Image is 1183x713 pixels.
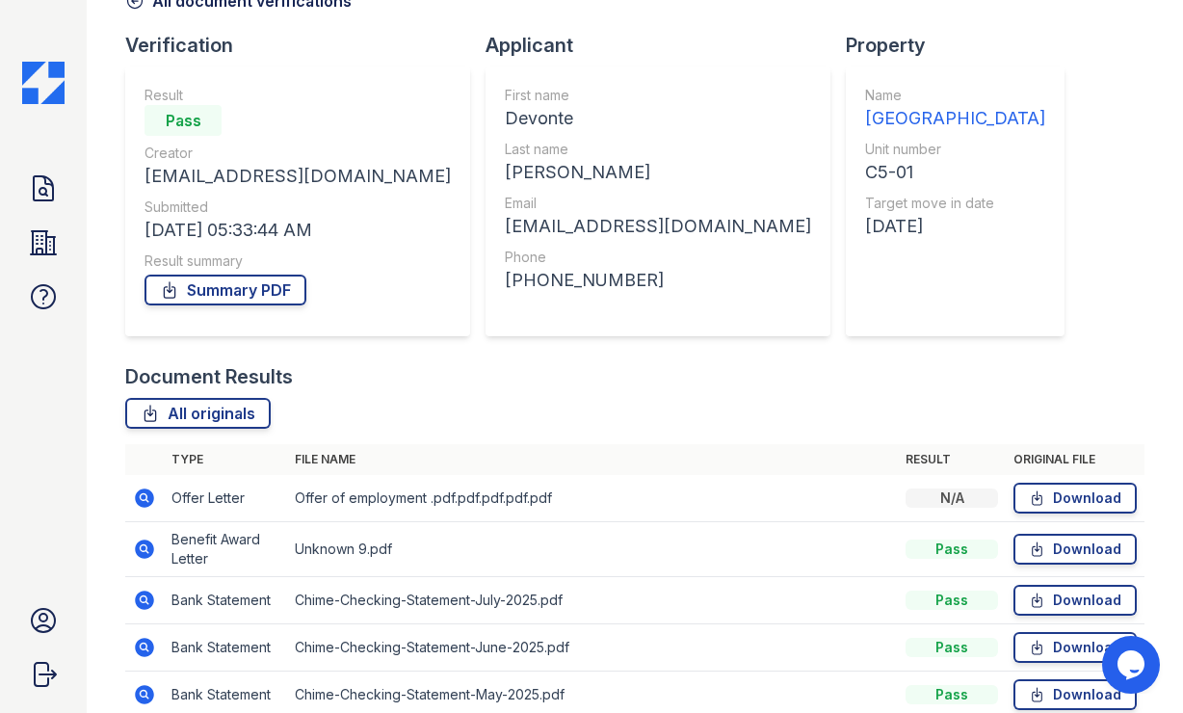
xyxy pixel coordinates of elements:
div: First name [505,86,811,105]
div: Submitted [145,198,451,217]
div: Name [865,86,1045,105]
td: Bank Statement [164,624,287,672]
div: C5-01 [865,159,1045,186]
td: Chime-Checking-Statement-July-2025.pdf [287,577,898,624]
a: Download [1013,585,1137,616]
td: Unknown 9.pdf [287,522,898,577]
div: Result summary [145,251,451,271]
div: Target move in date [865,194,1045,213]
div: Pass [906,638,998,657]
div: Pass [906,540,998,559]
a: Download [1013,534,1137,565]
iframe: chat widget [1102,636,1164,694]
div: N/A [906,489,998,508]
div: Result [145,86,451,105]
a: Name [GEOGRAPHIC_DATA] [865,86,1045,132]
th: Original file [1006,444,1144,475]
div: [PHONE_NUMBER] [505,267,811,294]
th: File name [287,444,898,475]
td: Benefit Award Letter [164,522,287,577]
div: Unit number [865,140,1045,159]
div: [PERSON_NAME] [505,159,811,186]
td: Chime-Checking-Statement-June-2025.pdf [287,624,898,672]
a: Download [1013,679,1137,710]
td: Offer Letter [164,475,287,522]
a: All originals [125,398,271,429]
th: Result [898,444,1006,475]
div: Pass [145,105,222,136]
div: [DATE] [865,213,1045,240]
div: Email [505,194,811,213]
div: [DATE] 05:33:44 AM [145,217,451,244]
a: Summary PDF [145,275,306,305]
div: Last name [505,140,811,159]
td: Bank Statement [164,577,287,624]
a: Download [1013,483,1137,514]
div: Property [846,32,1080,59]
div: Phone [505,248,811,267]
div: Creator [145,144,451,163]
div: Verification [125,32,486,59]
div: [EMAIL_ADDRESS][DOMAIN_NAME] [505,213,811,240]
div: Document Results [125,363,293,390]
div: Applicant [486,32,846,59]
img: CE_Icon_Blue-c292c112584629df590d857e76928e9f676e5b41ef8f769ba2f05ee15b207248.png [22,62,65,104]
th: Type [164,444,287,475]
div: Pass [906,685,998,704]
td: Offer of employment .pdf.pdf.pdf.pdf.pdf [287,475,898,522]
div: Devonte [505,105,811,132]
div: [GEOGRAPHIC_DATA] [865,105,1045,132]
div: [EMAIL_ADDRESS][DOMAIN_NAME] [145,163,451,190]
div: Pass [906,591,998,610]
a: Download [1013,632,1137,663]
